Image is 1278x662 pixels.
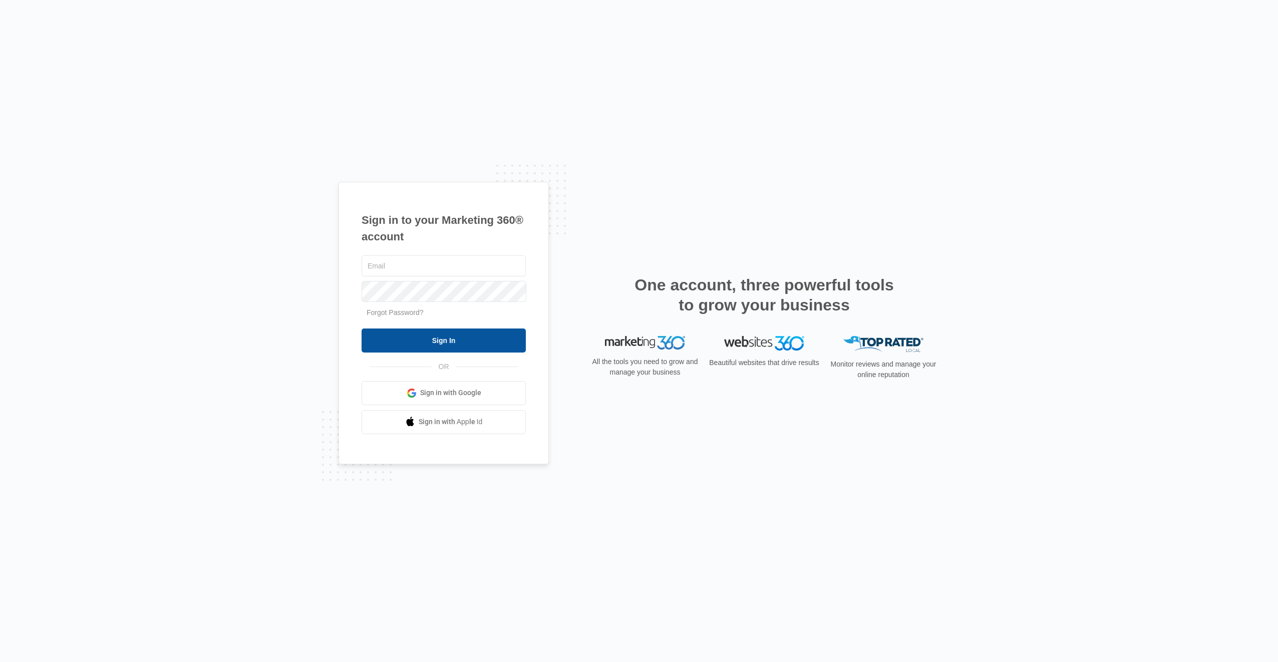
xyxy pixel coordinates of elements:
[420,388,481,398] span: Sign in with Google
[362,381,526,405] a: Sign in with Google
[827,359,939,380] p: Monitor reviews and manage your online reputation
[843,336,923,353] img: Top Rated Local
[362,328,526,353] input: Sign In
[708,358,820,368] p: Beautiful websites that drive results
[724,336,804,351] img: Websites 360
[432,362,456,372] span: OR
[362,212,526,245] h1: Sign in to your Marketing 360® account
[362,255,526,276] input: Email
[589,357,701,378] p: All the tools you need to grow and manage your business
[419,417,483,427] span: Sign in with Apple Id
[631,275,897,315] h2: One account, three powerful tools to grow your business
[605,336,685,350] img: Marketing 360
[362,410,526,434] a: Sign in with Apple Id
[367,308,424,316] a: Forgot Password?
